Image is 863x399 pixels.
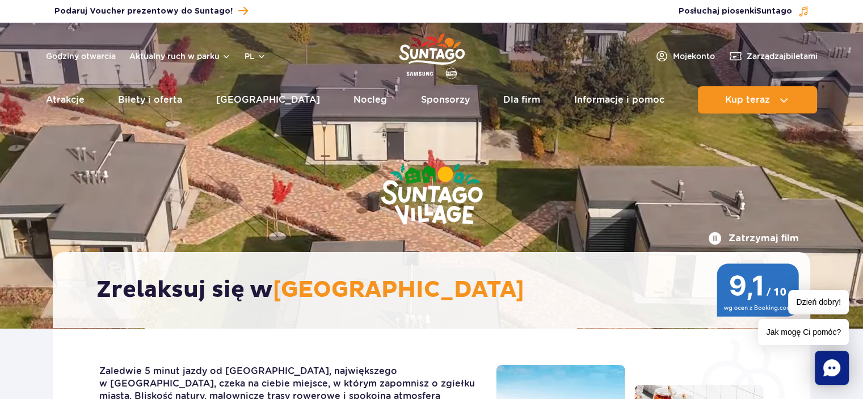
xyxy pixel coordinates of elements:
button: Zatrzymaj film [708,232,799,245]
a: Bilety i oferta [118,86,182,114]
button: Kup teraz [698,86,817,114]
a: Atrakcje [46,86,85,114]
a: Nocleg [353,86,387,114]
span: Posłuchaj piosenki [679,6,792,17]
span: Jak mogę Ci pomóc? [758,319,849,345]
div: Chat [815,351,849,385]
a: Sponsorzy [421,86,470,114]
button: pl [245,51,266,62]
a: Zarządzajbiletami [729,49,818,63]
span: Suntago [756,7,792,15]
span: Moje konto [673,51,715,62]
img: Suntago Village [335,119,528,271]
span: Kup teraz [725,95,770,105]
a: Podaruj Voucher prezentowy do Suntago! [54,3,248,19]
span: Zarządzaj biletami [747,51,818,62]
a: Informacje i pomoc [574,86,664,114]
a: [GEOGRAPHIC_DATA] [216,86,320,114]
span: Dzień dobry! [788,290,849,314]
a: Mojekonto [655,49,715,63]
a: Godziny otwarcia [46,51,116,62]
button: Posłuchaj piosenkiSuntago [679,6,809,17]
span: Podaruj Voucher prezentowy do Suntago! [54,6,233,17]
button: Aktualny ruch w parku [129,52,231,61]
a: Park of Poland [399,28,465,81]
span: [GEOGRAPHIC_DATA] [273,276,524,304]
h2: Zrelaksuj się w [96,276,778,304]
a: Dla firm [503,86,540,114]
img: 9,1/10 wg ocen z Booking.com [717,263,799,317]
